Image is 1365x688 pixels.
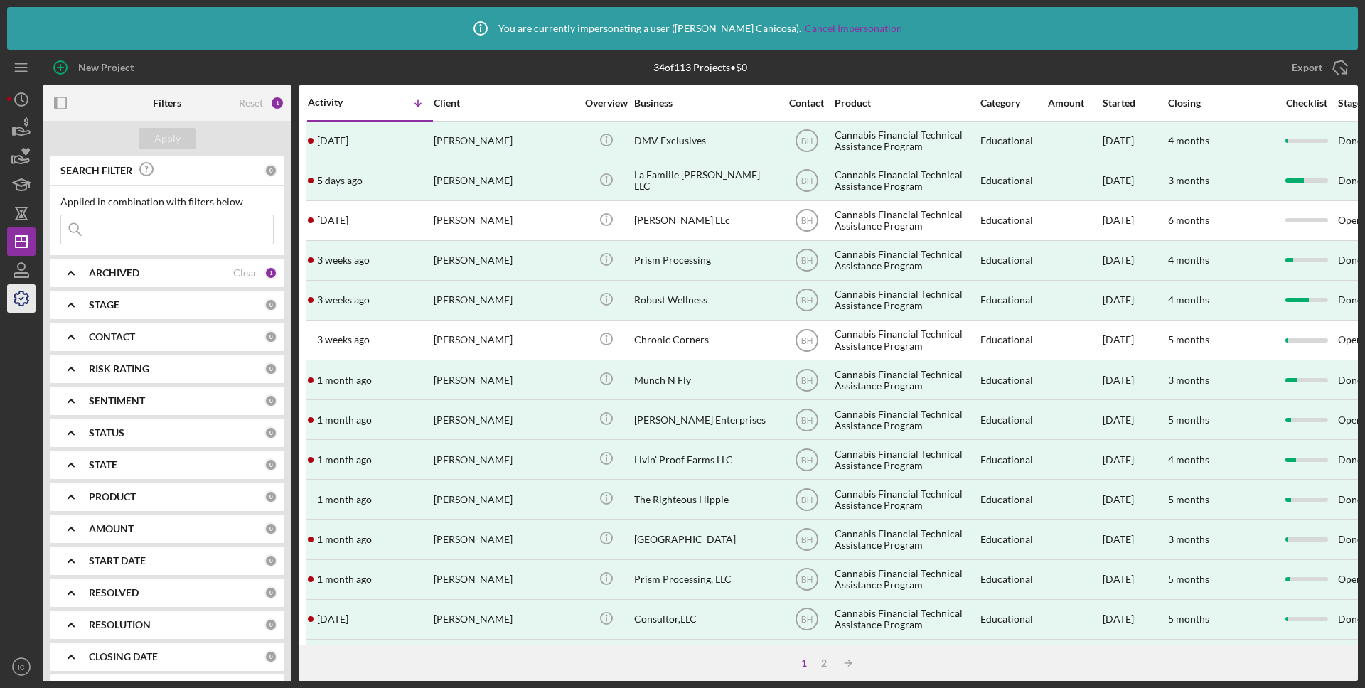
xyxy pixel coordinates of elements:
text: BH [801,335,813,345]
div: [DATE] [1103,401,1167,439]
button: Apply [139,128,196,149]
b: SENTIMENT [89,395,145,407]
time: 2025-08-05 17:36 [317,294,370,306]
div: Educational [980,361,1046,399]
div: Started [1103,97,1167,109]
text: BH [801,575,813,585]
b: Filters [153,97,181,109]
time: 4 months [1168,134,1209,146]
div: Product [835,97,977,109]
div: [DATE] [1103,202,1167,240]
div: Cannabis Financial Technical Assistance Program [835,162,977,200]
div: [PERSON_NAME] [434,321,576,359]
button: IC [7,652,36,681]
b: STAGE [89,299,119,311]
b: PRODUCT [89,491,136,502]
b: STATE [89,459,117,471]
time: 5 months [1168,414,1209,426]
div: Educational [980,122,1046,160]
div: Educational [980,321,1046,359]
div: [DATE] [1103,480,1167,518]
div: [DATE] [1103,122,1167,160]
text: BH [801,615,813,625]
div: DMV Exclusives [634,122,776,160]
div: 0 [264,650,277,663]
time: 5 months [1168,333,1209,345]
text: IC [18,663,25,671]
b: AMOUNT [89,523,134,534]
div: Cannabis Financial Technical Assistance Program [835,480,977,518]
time: 2025-07-23 17:18 [317,534,372,545]
time: 2025-07-25 15:15 [317,375,372,386]
div: Prism Processing [634,242,776,279]
div: Robust Wellness [634,281,776,319]
div: [DATE] [1103,242,1167,279]
time: 4 months [1168,294,1209,306]
div: 0 [264,490,277,503]
div: Apply [154,128,181,149]
time: 3 months [1168,374,1209,386]
time: 2025-08-23 17:57 [317,175,363,186]
div: Cannabis Financial Technical Assistance Program [835,520,977,558]
text: BH [801,495,813,505]
div: Educational [980,480,1046,518]
b: START DATE [89,555,146,566]
div: [DATE] [1103,601,1167,638]
div: Amount [1048,97,1101,109]
time: 2025-07-10 23:32 [317,613,348,625]
div: Export [1292,53,1322,82]
div: Educational [980,202,1046,240]
div: [GEOGRAPHIC_DATA] [634,520,776,558]
div: Educational [980,401,1046,439]
div: [PERSON_NAME] [434,361,576,399]
div: 0 [264,458,277,471]
div: Applied in combination with filters below [60,196,274,208]
button: Export [1278,53,1358,82]
div: [PERSON_NAME] [434,601,576,638]
div: [PERSON_NAME] [434,480,576,518]
div: [PERSON_NAME] [434,401,576,439]
div: Closing [1168,97,1275,109]
div: 0 [264,618,277,631]
time: 2025-07-24 12:39 [317,454,372,466]
div: Cannabis Financial Technical Assistance Program [835,601,977,638]
time: 2025-08-04 14:08 [317,334,370,345]
div: Educational [980,441,1046,478]
div: Cannabis Financial Technical Assistance Program [835,361,977,399]
div: Livin' Proof Farms LLC [634,441,776,478]
div: Cannabis Financial Technical Assistance Program [835,321,977,359]
div: Educational [980,640,1046,678]
div: Cannabis Financial Technical Assistance Program [835,441,977,478]
div: Clear [233,267,257,279]
div: 0 [264,164,277,177]
div: Cannabis Financial Technical Assistance Program [835,122,977,160]
b: RISK RATING [89,363,149,375]
div: [PERSON_NAME] [434,162,576,200]
div: 34 of 113 Projects • $0 [653,62,747,73]
div: 0 [264,554,277,567]
time: 2025-07-18 13:12 [317,574,372,585]
time: 2025-08-26 14:55 [317,135,348,146]
div: 0 [264,586,277,599]
div: 0 [264,522,277,535]
div: Munch N Fly [634,361,776,399]
text: BH [801,296,813,306]
div: [PERSON_NAME] [434,441,576,478]
b: RESOLUTION [89,619,151,630]
div: Reset [239,97,263,109]
b: CLOSING DATE [89,651,158,662]
time: 5 months [1168,573,1209,585]
text: BH [801,535,813,545]
time: 5 months [1168,613,1209,625]
div: [PERSON_NAME] [434,242,576,279]
a: Cancel Impersonation [805,23,902,34]
div: 0 [264,299,277,311]
div: Category [980,97,1046,109]
div: [PERSON_NAME] [434,122,576,160]
div: Chronic Corners [634,321,776,359]
div: Checklist [1276,97,1337,109]
div: [PERSON_NAME] [434,640,576,678]
div: Client [434,97,576,109]
b: SEARCH FILTER [60,165,132,176]
div: [DATE] [1103,281,1167,319]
